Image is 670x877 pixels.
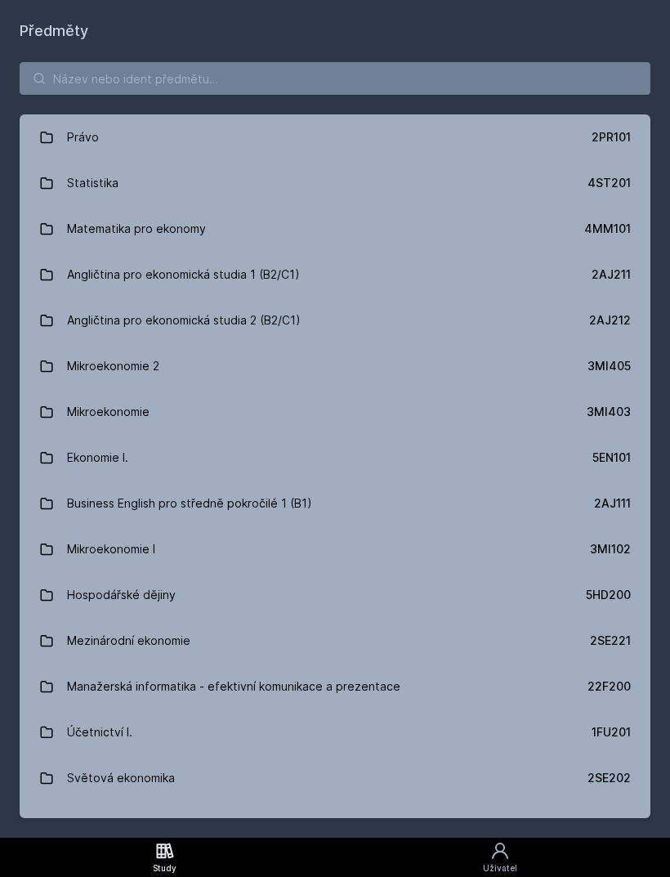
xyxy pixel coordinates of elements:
div: Mikroekonomie 2 [67,350,159,383]
div: Právo [67,121,99,154]
div: 2AJ212 [589,312,631,329]
div: 5EN101 [592,450,631,466]
div: Study [153,862,176,875]
div: 3MI405 [587,358,631,374]
a: Mikroekonomie 3MI403 [20,389,650,435]
a: Hospodářské dějiny 5HD200 [20,572,650,618]
a: Statistika 4ST201 [20,160,650,206]
div: Business English pro středně pokročilé 1 (B1) [67,487,312,520]
a: Mikroekonomie I 3MI102 [20,526,650,572]
div: Angličtina pro ekonomická studia 1 (B2/C1) [67,258,300,291]
div: 2SE221 [590,633,631,649]
div: 3MI102 [590,541,631,557]
a: Matematika pro ekonomy 4MM101 [20,206,650,252]
div: Mikroekonomie [67,396,150,428]
div: 22F200 [587,678,631,695]
div: Angličtina pro ekonomická studia 2 (B2/C1) [67,304,301,337]
div: 4ST201 [587,175,631,191]
div: Manažerská informatika - efektivní komunikace a prezentace [67,670,400,703]
div: Hospodářské dějiny [67,579,176,611]
a: Mezinárodní ekonomie 2SE221 [20,618,650,664]
a: Ekonomie II. 5EN411 [20,801,650,847]
a: Účetnictví I. 1FU201 [20,709,650,755]
div: Uživatel [483,862,517,875]
a: Světová ekonomika 2SE202 [20,755,650,801]
div: 2PR101 [592,129,631,145]
a: Angličtina pro ekonomická studia 1 (B2/C1) 2AJ211 [20,252,650,298]
div: Mikroekonomie I [67,533,155,566]
div: Účetnictví I. [67,716,132,749]
a: Angličtina pro ekonomická studia 2 (B2/C1) 2AJ212 [20,298,650,343]
div: 4MM101 [584,221,631,237]
a: Ekonomie I. 5EN101 [20,435,650,481]
div: 2AJ211 [592,266,631,283]
a: Mikroekonomie 2 3MI405 [20,343,650,389]
a: Manažerská informatika - efektivní komunikace a prezentace 22F200 [20,664,650,709]
div: 2AJ111 [594,495,631,512]
h1: Předměty [20,20,650,43]
a: Právo 2PR101 [20,114,650,160]
a: Business English pro středně pokročilé 1 (B1) 2AJ111 [20,481,650,526]
div: 1FU201 [592,724,631,741]
div: 3MI403 [587,404,631,420]
div: 5EN411 [592,816,631,832]
div: Ekonomie I. [67,441,128,474]
div: Mezinárodní ekonomie [67,624,190,657]
div: 2SE202 [587,770,631,786]
div: Statistika [67,167,118,199]
div: Ekonomie II. [67,808,131,840]
div: 5HD200 [586,587,631,603]
div: Světová ekonomika [67,762,175,794]
div: Matematika pro ekonomy [67,213,206,245]
input: Název nebo ident předmětu… [20,62,650,95]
